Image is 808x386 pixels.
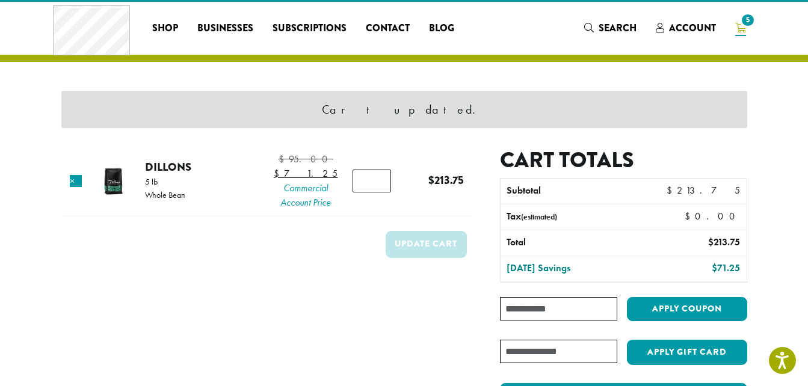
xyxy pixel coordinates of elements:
[521,212,557,222] small: (estimated)
[273,21,347,36] span: Subscriptions
[353,170,391,192] input: Product quantity
[599,21,637,35] span: Search
[145,191,185,199] p: Whole Bean
[279,153,289,165] span: $
[279,153,333,165] bdi: 95.00
[627,340,747,365] button: Apply Gift Card
[61,91,747,128] div: Cart updated.
[94,162,133,201] img: Dillons
[708,236,714,248] span: $
[501,230,648,256] th: Total
[685,210,741,222] bdi: 0.00
[274,167,338,180] bdi: 71.25
[712,262,717,274] span: $
[627,297,747,322] button: Apply coupon
[500,147,747,173] h2: Cart totals
[501,204,674,230] th: Tax
[366,21,410,36] span: Contact
[428,172,434,188] span: $
[145,159,191,175] a: Dillons
[669,21,716,35] span: Account
[708,236,740,248] bdi: 213.75
[501,256,648,281] th: [DATE] Savings
[667,184,740,197] bdi: 213.75
[70,175,82,187] a: Remove this item
[145,177,185,186] p: 5 lb
[428,172,464,188] bdi: 213.75
[429,21,454,36] span: Blog
[685,210,695,222] span: $
[712,262,740,274] bdi: 71.25
[667,184,677,197] span: $
[143,19,188,38] a: Shop
[575,18,646,38] a: Search
[274,181,338,210] span: Commercial Account Price
[152,21,178,36] span: Shop
[739,12,756,28] span: 5
[386,231,467,258] button: Update cart
[274,167,284,180] span: $
[501,179,648,204] th: Subtotal
[197,21,253,36] span: Businesses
